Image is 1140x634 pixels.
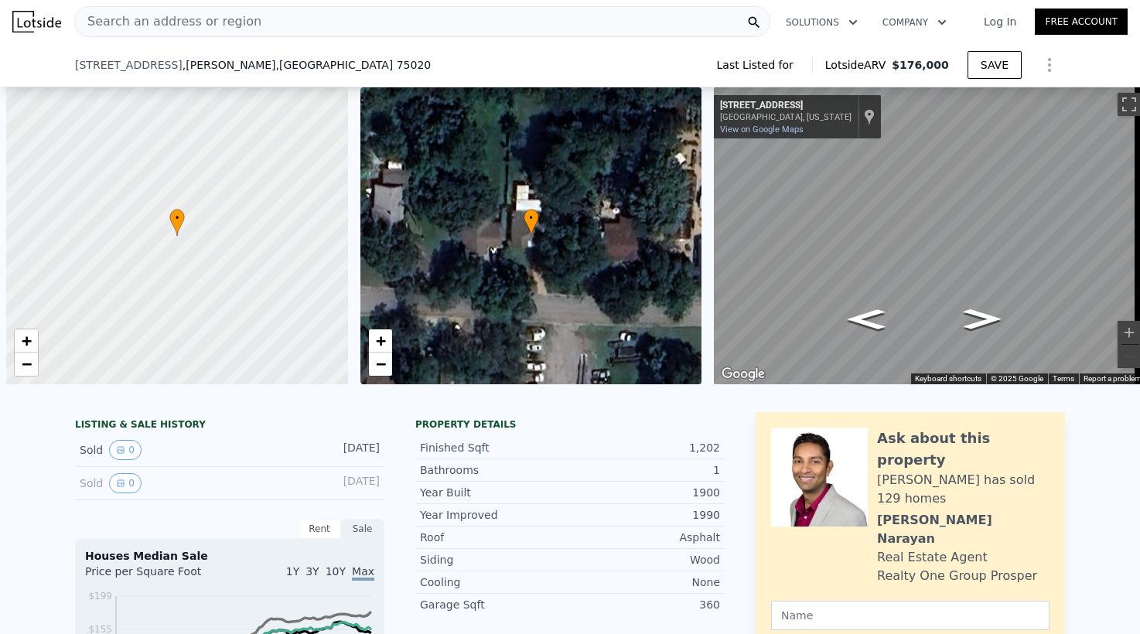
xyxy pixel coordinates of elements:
[15,353,38,376] a: Zoom out
[1034,49,1065,80] button: Show Options
[420,530,570,545] div: Roof
[771,601,1050,630] input: Name
[892,59,949,71] span: $176,000
[22,354,32,373] span: −
[991,374,1043,383] span: © 2025 Google
[341,519,384,539] div: Sale
[570,574,720,590] div: None
[1035,9,1128,35] a: Free Account
[570,440,720,455] div: 1,202
[420,552,570,568] div: Siding
[1053,374,1074,383] a: Terms
[825,57,892,73] span: Lotside ARV
[420,574,570,590] div: Cooling
[968,51,1022,79] button: SAVE
[877,471,1050,508] div: [PERSON_NAME] has sold 129 homes
[85,548,374,564] div: Houses Median Sale
[877,567,1037,585] div: Realty One Group Prosper
[570,597,720,612] div: 360
[718,364,769,384] a: Open this area in Google Maps (opens a new window)
[169,211,185,225] span: •
[169,209,185,236] div: •
[877,428,1050,471] div: Ask about this property
[570,530,720,545] div: Asphalt
[305,565,319,578] span: 3Y
[352,565,374,581] span: Max
[570,485,720,500] div: 1900
[375,331,385,350] span: +
[420,485,570,500] div: Year Built
[420,597,570,612] div: Garage Sqft
[915,373,981,384] button: Keyboard shortcuts
[88,591,112,602] tspan: $199
[326,565,346,578] span: 10Y
[311,473,380,493] div: [DATE]
[773,9,870,36] button: Solutions
[276,59,432,71] span: , [GEOGRAPHIC_DATA] 75020
[570,552,720,568] div: Wood
[965,14,1035,29] a: Log In
[80,473,217,493] div: Sold
[369,329,392,353] a: Zoom in
[877,548,988,567] div: Real Estate Agent
[75,57,183,73] span: [STREET_ADDRESS]
[109,440,142,460] button: View historical data
[718,364,769,384] img: Google
[570,462,720,478] div: 1
[75,418,384,434] div: LISTING & SALE HISTORY
[298,519,341,539] div: Rent
[286,565,299,578] span: 1Y
[415,418,725,431] div: Property details
[85,564,230,588] div: Price per Square Foot
[420,462,570,478] div: Bathrooms
[109,473,142,493] button: View historical data
[420,440,570,455] div: Finished Sqft
[183,57,431,73] span: , [PERSON_NAME]
[375,354,385,373] span: −
[720,124,804,135] a: View on Google Maps
[864,108,875,125] a: Show location on map
[311,440,380,460] div: [DATE]
[877,511,1050,548] div: [PERSON_NAME] Narayan
[870,9,959,36] button: Company
[831,305,902,334] path: Go West, W Heron St
[80,440,217,460] div: Sold
[720,112,852,122] div: [GEOGRAPHIC_DATA], [US_STATE]
[720,100,852,112] div: [STREET_ADDRESS]
[22,331,32,350] span: +
[369,353,392,376] a: Zoom out
[420,507,570,523] div: Year Improved
[524,209,539,236] div: •
[524,211,539,225] span: •
[717,57,800,73] span: Last Listed for
[75,12,261,31] span: Search an address or region
[947,305,1018,334] path: Go East, W Heron St
[12,11,61,32] img: Lotside
[15,329,38,353] a: Zoom in
[570,507,720,523] div: 1990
